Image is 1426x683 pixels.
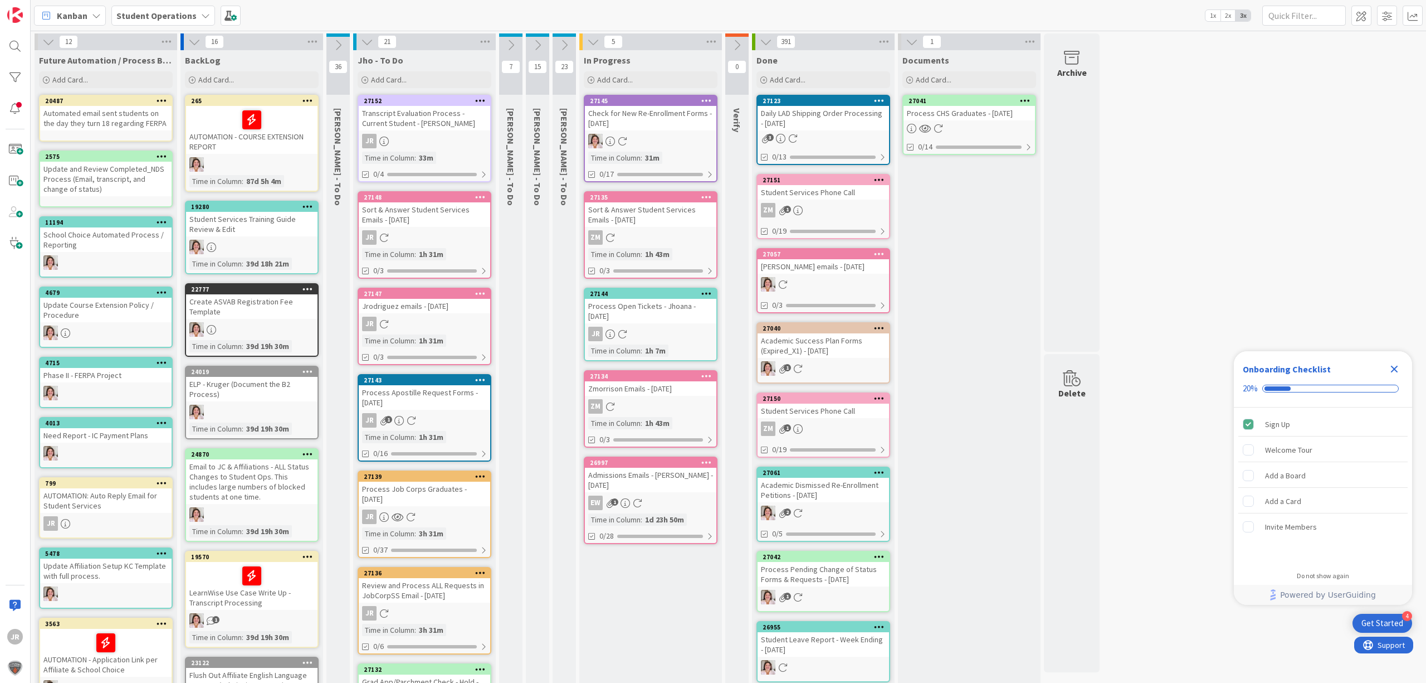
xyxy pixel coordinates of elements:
[1243,384,1258,394] div: 20%
[772,299,783,311] span: 0/3
[584,288,717,361] a: 27144Process Open Tickets - Jhoana - [DATE]JRTime in Column:1h 7m
[641,417,642,429] span: :
[39,151,173,207] a: 2575Update and Review Completed_NDS Process (Email, transcript, and change of status)
[585,327,716,341] div: JR
[414,248,416,260] span: :
[590,97,716,105] div: 27145
[902,95,1036,155] a: 27041Process CHS Graduates - [DATE]0/14
[758,249,889,274] div: 27057[PERSON_NAME] emails - [DATE]
[242,423,243,435] span: :
[364,376,490,384] div: 27143
[588,248,641,260] div: Time in Column
[756,174,890,239] a: 27151Student Services Phone CallZM0/19
[784,364,791,371] span: 1
[186,96,318,106] div: 265
[23,2,51,15] span: Support
[40,227,172,252] div: School Choice Automated Process / Reporting
[373,168,384,180] span: 0/4
[189,240,204,254] img: EW
[599,434,610,445] span: 0/3
[1385,360,1403,378] div: Close Checklist
[784,508,791,516] span: 2
[585,289,716,299] div: 27144
[186,106,318,154] div: AUTOMATION - COURSE EXTENSION REPORT
[585,202,716,227] div: Sort & Answer Student Services Emails - [DATE]
[584,191,717,279] a: 27135Sort & Answer Student Services Emails - [DATE]ZMTime in Column:1h 43m0/3
[585,134,716,148] div: EW
[40,478,172,513] div: 799AUTOMATION: Auto Reply Email for Student Services
[40,152,172,162] div: 2575
[585,230,716,245] div: ZM
[1238,412,1408,437] div: Sign Up is complete.
[763,176,889,184] div: 27151
[641,248,642,260] span: :
[39,287,173,348] a: 4679Update Course Extension Policy / ProcedureEW
[758,259,889,274] div: [PERSON_NAME] emails - [DATE]
[40,358,172,368] div: 4715
[40,162,172,196] div: Update and Review Completed_NDS Process (Email, transcript, and change of status)
[761,506,775,520] img: EW
[189,175,242,187] div: Time in Column
[185,95,319,192] a: 265AUTOMATION - COURSE EXTENSION REPORTEWTime in Column:87d 5h 4m
[588,399,603,414] div: ZM
[243,525,292,537] div: 39d 19h 30m
[359,106,490,130] div: Transcript Evaluation Process - Current Student - [PERSON_NAME]
[414,527,416,540] span: :
[918,141,932,153] span: 0/14
[7,7,23,23] img: Visit kanbanzone.com
[373,448,388,459] span: 0/16
[758,185,889,200] div: Student Services Phone Call
[45,97,172,105] div: 20487
[904,96,1035,106] div: 27041
[385,416,392,423] span: 1
[186,284,318,319] div: 22777Create ASVAB Registration Fee Template
[758,506,889,520] div: EW
[189,340,242,352] div: Time in Column
[761,277,775,292] img: EW
[186,449,318,459] div: 24870
[359,96,490,130] div: 27152Transcript Evaluation Process - Current Student - [PERSON_NAME]
[191,203,318,211] div: 19280
[186,449,318,504] div: 24870Email to JC & Affiliations - ALL Status Changes to Student Ops. This includes large numbers ...
[359,510,490,524] div: JR
[57,9,87,22] span: Kanban
[371,75,407,85] span: Add Card...
[758,249,889,259] div: 27057
[45,219,172,226] div: 11194
[242,258,243,270] span: :
[761,361,775,376] img: EW
[186,552,318,610] div: 19570LearnWise Use Case Write Up - Transcript Processing
[756,467,890,542] a: 27061Academic Dismissed Re-Enrollment Petitions - [DATE]EW0/5
[590,290,716,298] div: 27144
[43,255,58,270] img: EW
[364,290,490,298] div: 27147
[1238,489,1408,514] div: Add a Card is incomplete.
[45,479,172,487] div: 799
[359,289,490,313] div: 27147Jrodriguez emails - [DATE]
[416,431,446,443] div: 1h 31m
[186,507,318,522] div: EW
[191,553,318,561] div: 19570
[364,193,490,201] div: 27148
[1238,438,1408,462] div: Welcome Tour is incomplete.
[909,97,1035,105] div: 27041
[359,202,490,227] div: Sort & Answer Student Services Emails - [DATE]
[758,323,889,333] div: 27040
[191,285,318,293] div: 22777
[185,283,319,357] a: 22777Create ASVAB Registration Fee TemplateEWTime in Column:39d 19h 30m
[242,340,243,352] span: :
[1265,520,1317,534] div: Invite Members
[758,552,889,562] div: 27042
[243,340,292,352] div: 39d 19h 30m
[43,446,58,461] img: EW
[359,375,490,410] div: 27143Process Apostille Request Forms - [DATE]
[185,201,319,274] a: 19280Student Services Training Guide Review & EditEWTime in Column:39d 18h 21m
[585,381,716,396] div: Zmorrison Emails - [DATE]
[359,472,490,506] div: 27139Process Job Corps Graduates - [DATE]
[585,289,716,323] div: 27144Process Open Tickets - Jhoana - [DATE]
[585,96,716,106] div: 27145
[770,75,805,85] span: Add Card...
[40,418,172,443] div: 4013Need Report - IC Payment Plans
[416,152,436,164] div: 33m
[414,431,416,443] span: :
